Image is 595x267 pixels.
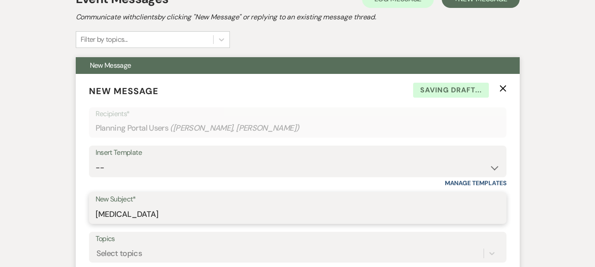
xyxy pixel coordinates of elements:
span: New Message [90,61,131,70]
span: New Message [89,85,159,97]
p: Recipients* [96,108,500,120]
div: Planning Portal Users [96,120,500,137]
div: Select topics [96,248,142,260]
label: Topics [96,233,500,245]
div: Filter by topics... [81,34,128,45]
a: Manage Templates [445,179,506,187]
span: ( [PERSON_NAME], [PERSON_NAME] ) [170,122,299,134]
div: Insert Template [96,146,500,159]
span: Saving draft... [413,83,489,98]
label: New Subject* [96,193,500,206]
h2: Communicate with clients by clicking "New Message" or replying to an existing message thread. [76,12,520,22]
